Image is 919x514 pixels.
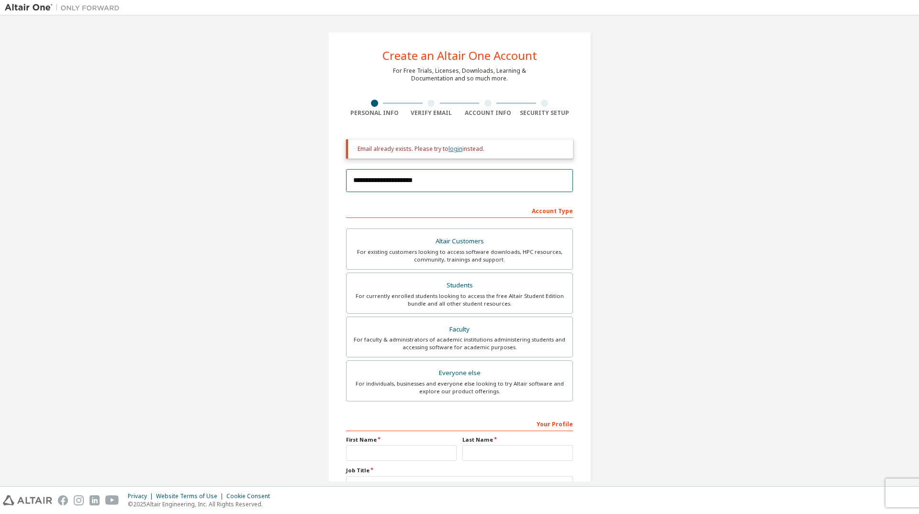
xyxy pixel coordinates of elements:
[352,366,567,380] div: Everyone else
[358,145,565,153] div: Email already exists. Please try to instead.
[128,492,156,500] div: Privacy
[382,50,537,61] div: Create an Altair One Account
[352,279,567,292] div: Students
[156,492,226,500] div: Website Terms of Use
[352,248,567,263] div: For existing customers looking to access software downloads, HPC resources, community, trainings ...
[352,336,567,351] div: For faculty & administrators of academic institutions administering students and accessing softwa...
[346,109,403,117] div: Personal Info
[128,500,276,508] p: © 2025 Altair Engineering, Inc. All Rights Reserved.
[393,67,526,82] div: For Free Trials, Licenses, Downloads, Learning & Documentation and so much more.
[459,109,516,117] div: Account Info
[346,416,573,431] div: Your Profile
[462,436,573,444] label: Last Name
[346,203,573,218] div: Account Type
[346,436,457,444] label: First Name
[352,292,567,308] div: For currently enrolled students looking to access the free Altair Student Edition bundle and all ...
[346,467,573,474] label: Job Title
[352,235,567,248] div: Altair Customers
[105,495,119,505] img: youtube.svg
[448,145,462,153] a: login
[352,380,567,395] div: For individuals, businesses and everyone else looking to try Altair software and explore our prod...
[74,495,84,505] img: instagram.svg
[5,3,124,12] img: Altair One
[58,495,68,505] img: facebook.svg
[516,109,573,117] div: Security Setup
[3,495,52,505] img: altair_logo.svg
[226,492,276,500] div: Cookie Consent
[90,495,100,505] img: linkedin.svg
[403,109,460,117] div: Verify Email
[352,323,567,336] div: Faculty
